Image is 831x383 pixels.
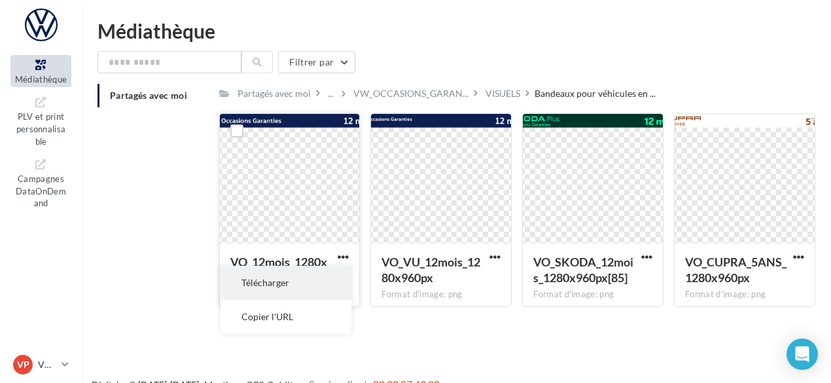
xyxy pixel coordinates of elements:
[15,74,67,84] span: Médiathèque
[353,87,469,100] span: VW_OCCASIONS_GARAN...
[16,109,66,146] span: PLV et print personnalisable
[17,358,29,371] span: VP
[10,155,71,211] a: Campagnes DataOnDemand
[16,171,66,208] span: Campagnes DataOnDemand
[325,84,336,103] div: ...
[486,87,520,100] div: VISUELS
[535,87,656,100] span: Bandeaux pour véhicules en ...
[685,289,804,301] div: Format d'image: png
[278,51,355,73] button: Filtrer par
[381,289,501,301] div: Format d'image: png
[533,255,633,285] span: VO_SKODA_12mois_1280x960px[85]
[787,338,818,370] div: Open Intercom Messenger
[533,289,652,301] div: Format d'image: png
[97,21,815,41] div: Médiathèque
[221,300,351,334] button: Copier l'URL
[381,255,480,285] span: VO_VU_12mois_1280x960px
[110,90,187,101] span: Partagés avec moi
[38,358,56,371] p: VW-PLV
[10,92,71,149] a: PLV et print personnalisable
[685,255,787,285] span: VO_CUPRA_5ANS_1280x960px
[238,87,311,100] div: Partagés avec moi
[10,55,71,87] a: Médiathèque
[221,266,351,300] button: Télécharger
[10,352,71,377] a: VP VW-PLV
[230,255,327,285] span: VO_12mois_1280x960px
